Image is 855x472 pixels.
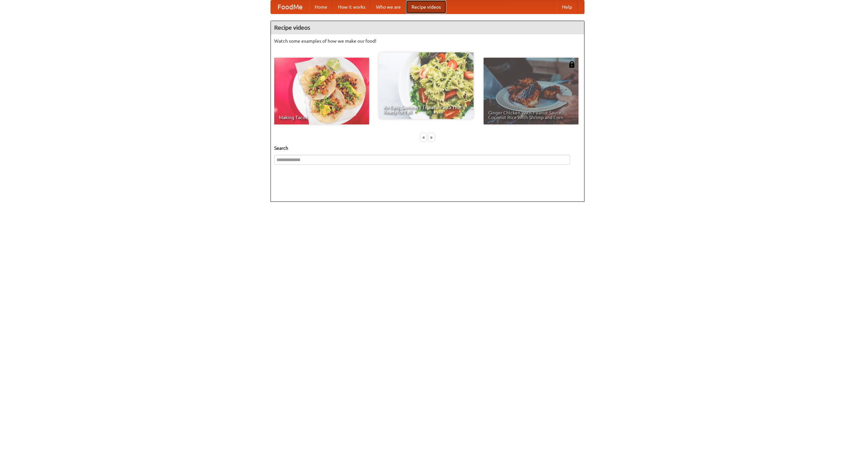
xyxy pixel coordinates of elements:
a: Home [309,0,333,14]
p: Watch some examples of how we make our food! [274,38,581,44]
h4: Recipe videos [271,21,584,34]
h5: Search [274,145,581,151]
a: An Easy, Summery Tomato Pasta That's Ready for Fall [379,52,474,119]
a: Help [557,0,577,14]
a: Who we are [371,0,406,14]
img: 483408.png [568,61,575,68]
div: » [429,133,435,141]
a: Making Tacos [274,58,369,124]
a: Recipe videos [406,0,446,14]
a: How it works [333,0,371,14]
a: FoodMe [271,0,309,14]
span: Making Tacos [279,115,364,120]
span: An Easy, Summery Tomato Pasta That's Ready for Fall [383,105,469,114]
div: « [420,133,426,141]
